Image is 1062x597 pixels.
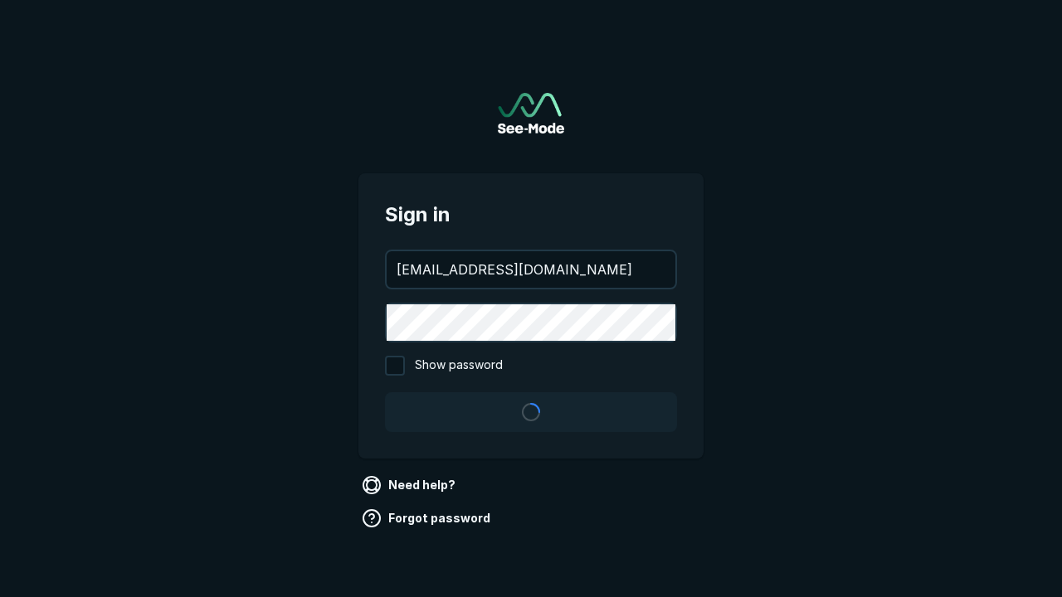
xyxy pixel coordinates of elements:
a: Go to sign in [498,93,564,133]
input: your@email.com [387,251,675,288]
img: See-Mode Logo [498,93,564,133]
span: Show password [415,356,503,376]
a: Forgot password [358,505,497,531]
span: Sign in [385,200,677,230]
a: Need help? [358,472,462,498]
